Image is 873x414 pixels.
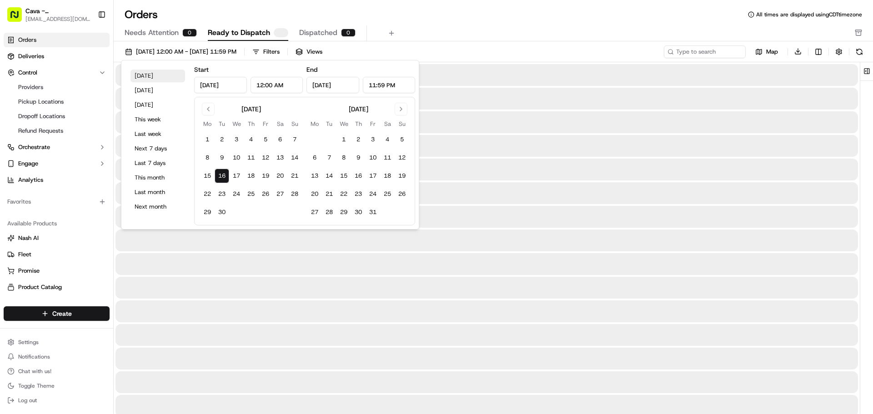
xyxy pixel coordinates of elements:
[200,187,215,201] button: 22
[9,87,25,103] img: 1736555255976-a54dd68f-1ca7-489b-9aae-adbdc363a1c4
[18,52,44,60] span: Deliveries
[664,45,746,58] input: Type to search
[351,119,366,129] th: Thursday
[756,11,862,18] span: All times are displayed using CDT timezone
[244,119,258,129] th: Thursday
[18,382,55,389] span: Toggle Theme
[215,169,229,183] button: 16
[155,90,166,100] button: Start new chat
[4,280,110,294] button: Product Catalog
[15,110,99,123] a: Dropoff Locations
[4,247,110,262] button: Fleet
[287,169,302,183] button: 21
[336,169,351,183] button: 15
[4,379,110,392] button: Toggle Theme
[258,169,273,183] button: 19
[18,176,43,184] span: Analytics
[130,99,185,111] button: [DATE]
[18,132,70,141] span: Knowledge Base
[306,65,317,74] label: End
[4,336,110,349] button: Settings
[200,132,215,147] button: 1
[241,105,261,114] div: [DATE]
[336,187,351,201] button: 22
[263,48,280,56] div: Filters
[322,119,336,129] th: Tuesday
[86,132,146,141] span: API Documentation
[349,105,368,114] div: [DATE]
[395,169,409,183] button: 19
[77,133,84,140] div: 💻
[244,150,258,165] button: 11
[130,84,185,97] button: [DATE]
[64,154,110,161] a: Powered byPylon
[200,150,215,165] button: 8
[4,4,94,25] button: Cava - [GEOGRAPHIC_DATA][EMAIL_ADDRESS][DOMAIN_NAME]
[244,169,258,183] button: 18
[4,49,110,64] a: Deliveries
[229,187,244,201] button: 24
[366,205,380,219] button: 31
[341,29,356,37] div: 0
[18,368,51,375] span: Chat with us!
[130,186,185,199] button: Last month
[5,128,73,145] a: 📗Knowledge Base
[18,112,65,120] span: Dropoff Locations
[307,150,322,165] button: 6
[749,46,784,57] button: Map
[395,150,409,165] button: 12
[395,103,407,115] button: Go to next month
[366,187,380,201] button: 24
[15,81,99,94] a: Providers
[18,397,37,404] span: Log out
[229,150,244,165] button: 10
[25,15,90,23] button: [EMAIL_ADDRESS][DOMAIN_NAME]
[229,169,244,183] button: 17
[200,205,215,219] button: 29
[299,27,337,38] span: Dispatched
[4,65,110,80] button: Control
[130,142,185,155] button: Next 7 days
[7,267,106,275] a: Promise
[130,128,185,140] button: Last week
[273,169,287,183] button: 20
[366,119,380,129] th: Friday
[7,250,106,259] a: Fleet
[351,169,366,183] button: 16
[336,132,351,147] button: 1
[130,70,185,82] button: [DATE]
[215,132,229,147] button: 2
[18,160,38,168] span: Engage
[136,48,236,56] span: [DATE] 12:00 AM - [DATE] 11:59 PM
[25,6,90,15] button: Cava - [GEOGRAPHIC_DATA]
[15,125,99,137] a: Refund Requests
[307,169,322,183] button: 13
[380,169,395,183] button: 18
[182,29,197,37] div: 0
[380,150,395,165] button: 11
[4,365,110,378] button: Chat with us!
[287,132,302,147] button: 7
[194,77,247,93] input: Date
[380,119,395,129] th: Saturday
[18,283,62,291] span: Product Catalog
[31,96,115,103] div: We're available if you need us!
[307,187,322,201] button: 20
[130,171,185,184] button: This month
[244,132,258,147] button: 4
[215,150,229,165] button: 9
[336,150,351,165] button: 8
[9,9,27,27] img: Nash
[4,216,110,231] div: Available Products
[18,143,50,151] span: Orchestrate
[248,45,284,58] button: Filters
[363,77,416,93] input: Time
[31,87,149,96] div: Start new chat
[200,169,215,183] button: 15
[322,169,336,183] button: 14
[52,309,72,318] span: Create
[18,69,37,77] span: Control
[9,133,16,140] div: 📗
